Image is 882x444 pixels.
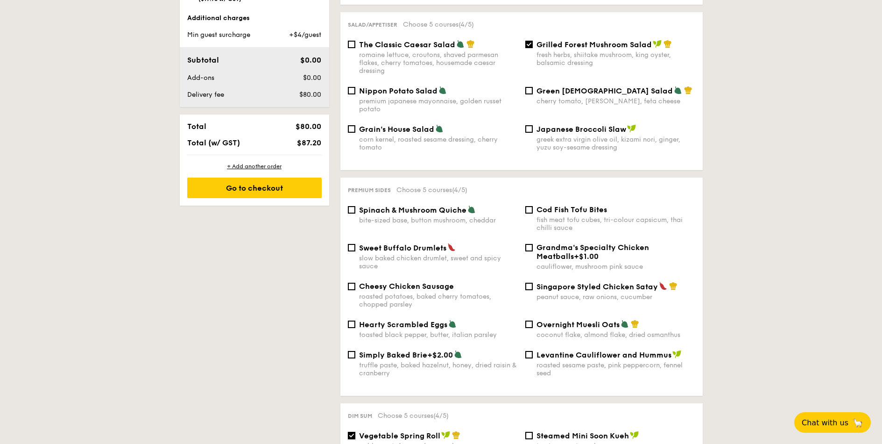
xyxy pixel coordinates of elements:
img: icon-chef-hat.a58ddaea.svg [466,40,475,48]
span: The Classic Caesar Salad [359,40,455,49]
span: Cod Fish Tofu Bites [536,205,607,214]
span: Singapore Styled Chicken Satay [536,282,658,291]
span: Total (w/ GST) [187,138,240,147]
div: slow baked chicken drumlet, sweet and spicy sauce [359,254,518,270]
span: $0.00 [303,74,321,82]
span: Choose 5 courses [396,186,467,194]
div: cauliflower, mushroom pink sauce [536,263,695,271]
span: Cheesy Chicken Sausage [359,282,454,291]
input: Sweet Buffalo Drumletsslow baked chicken drumlet, sweet and spicy sauce [348,244,355,251]
input: Green [DEMOGRAPHIC_DATA] Saladcherry tomato, [PERSON_NAME], feta cheese [525,87,533,94]
span: Choose 5 courses [378,412,449,420]
img: icon-chef-hat.a58ddaea.svg [663,40,672,48]
input: Japanese Broccoli Slawgreek extra virgin olive oil, kizami nori, ginger, yuzu soy-sesame dressing [525,125,533,133]
span: +$4/guest [289,31,321,39]
img: icon-vegan.f8ff3823.svg [653,40,662,48]
span: Salad/Appetiser [348,21,397,28]
span: (4/5) [452,186,467,194]
span: Delivery fee [187,91,224,99]
div: premium japanese mayonnaise, golden russet potato [359,97,518,113]
span: Sweet Buffalo Drumlets [359,243,446,252]
input: Steamed Mini Soon Kuehturnip, carrot, mushrooms [525,432,533,439]
img: icon-vegetarian.fe4039eb.svg [456,40,465,48]
input: The Classic Caesar Saladromaine lettuce, croutons, shaved parmesan flakes, cherry tomatoes, house... [348,41,355,48]
span: Grandma's Specialty Chicken Meatballs [536,243,649,261]
img: icon-vegan.f8ff3823.svg [630,431,639,439]
input: Simply Baked Brie+$2.00truffle paste, baked hazelnut, honey, dried raisin & cranberry [348,351,355,358]
input: Grilled Forest Mushroom Saladfresh herbs, shiitake mushroom, king oyster, balsamic dressing [525,41,533,48]
span: $0.00 [300,56,321,64]
span: Chat with us [802,418,848,427]
span: Overnight Muesli Oats [536,320,620,329]
span: Spinach & Mushroom Quiche [359,206,466,215]
span: Vegetable Spring Roll [359,431,440,440]
div: truffle paste, baked hazelnut, honey, dried raisin & cranberry [359,361,518,377]
input: Grain's House Saladcorn kernel, roasted sesame dressing, cherry tomato [348,125,355,133]
span: +$1.00 [574,252,599,261]
div: fish meat tofu cubes, tri-colour capsicum, thai chilli sauce [536,216,695,232]
span: $80.00 [296,122,321,131]
div: roasted sesame paste, pink peppercorn, fennel seed [536,361,695,377]
div: cherry tomato, [PERSON_NAME], feta cheese [536,97,695,105]
span: Grain's House Salad [359,125,434,134]
img: icon-vegetarian.fe4039eb.svg [448,320,457,328]
span: 🦙 [852,417,863,428]
span: (4/5) [459,21,474,29]
div: romaine lettuce, croutons, shaved parmesan flakes, cherry tomatoes, housemade caesar dressing [359,51,518,75]
div: coconut flake, almond flake, dried osmanthus [536,331,695,339]
img: icon-vegetarian.fe4039eb.svg [435,124,444,133]
img: icon-vegetarian.fe4039eb.svg [674,86,682,94]
img: icon-spicy.37a8142b.svg [447,243,456,251]
span: Green [DEMOGRAPHIC_DATA] Salad [536,86,673,95]
span: Choose 5 courses [403,21,474,29]
img: icon-chef-hat.a58ddaea.svg [452,431,460,439]
input: Cod Fish Tofu Bitesfish meat tofu cubes, tri-colour capsicum, thai chilli sauce [525,206,533,214]
button: Chat with us🦙 [794,412,871,433]
span: Add-ons [187,74,214,82]
div: corn kernel, roasted sesame dressing, cherry tomato [359,136,518,151]
span: Japanese Broccoli Slaw [536,125,626,134]
img: icon-chef-hat.a58ddaea.svg [669,282,677,290]
img: icon-vegetarian.fe4039eb.svg [467,205,476,214]
div: Additional charges [187,14,322,23]
span: Steamed Mini Soon Kueh [536,431,629,440]
span: $87.20 [297,138,321,147]
img: icon-vegan.f8ff3823.svg [627,124,636,133]
div: peanut sauce, raw onions, cucumber [536,293,695,301]
input: Nippon Potato Saladpremium japanese mayonnaise, golden russet potato [348,87,355,94]
input: Overnight Muesli Oatscoconut flake, almond flake, dried osmanthus [525,321,533,328]
input: Spinach & Mushroom Quichebite-sized base, button mushroom, cheddar [348,206,355,214]
span: +$2.00 [427,351,453,359]
span: Min guest surcharge [187,31,250,39]
img: icon-vegan.f8ff3823.svg [441,431,451,439]
span: Dim sum [348,413,372,419]
div: Go to checkout [187,178,322,198]
img: icon-spicy.37a8142b.svg [659,282,667,290]
span: Hearty Scrambled Eggs [359,320,447,329]
div: fresh herbs, shiitake mushroom, king oyster, balsamic dressing [536,51,695,67]
img: icon-vegetarian.fe4039eb.svg [438,86,447,94]
span: (4/5) [433,412,449,420]
input: Hearty Scrambled Eggstoasted black pepper, butter, italian parsley [348,321,355,328]
span: Premium sides [348,187,391,193]
input: Levantine Cauliflower and Hummusroasted sesame paste, pink peppercorn, fennel seed [525,351,533,358]
div: toasted black pepper, butter, italian parsley [359,331,518,339]
div: roasted potatoes, baked cherry tomatoes, chopped parsley [359,293,518,308]
span: Simply Baked Brie [359,351,427,359]
div: bite-sized base, button mushroom, cheddar [359,216,518,224]
span: Nippon Potato Salad [359,86,437,95]
input: Vegetable Spring Rollcabbage, tofu, wood ear mushrooms [348,432,355,439]
div: + Add another order [187,163,322,170]
span: Subtotal [187,56,219,64]
div: greek extra virgin olive oil, kizami nori, ginger, yuzu soy-sesame dressing [536,136,695,151]
span: Grilled Forest Mushroom Salad [536,40,652,49]
span: Levantine Cauliflower and Hummus [536,351,671,359]
input: Grandma's Specialty Chicken Meatballs+$1.00cauliflower, mushroom pink sauce [525,244,533,251]
input: Cheesy Chicken Sausageroasted potatoes, baked cherry tomatoes, chopped parsley [348,283,355,290]
img: icon-vegetarian.fe4039eb.svg [621,320,629,328]
span: Total [187,122,206,131]
img: icon-chef-hat.a58ddaea.svg [684,86,692,94]
span: $80.00 [299,91,321,99]
img: icon-chef-hat.a58ddaea.svg [631,320,639,328]
img: icon-vegan.f8ff3823.svg [672,350,682,358]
